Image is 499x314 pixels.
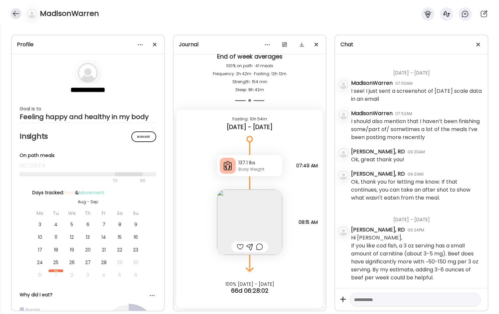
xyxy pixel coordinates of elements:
div: 100% [DATE] - [DATE] [174,281,326,287]
div: [PERSON_NAME], RD [351,148,405,156]
div: Feeling happy and healthy in my body [20,113,156,121]
div: Ok, great thank you! [351,156,404,164]
div: 07:52AM [395,111,412,117]
div: 12 [64,232,79,243]
div: 6 [128,269,143,281]
div: Sa [112,208,127,219]
div: Hi [PERSON_NAME], If you like cod fish, a 3 oz serving has a small amount of carnitine (about 3-5... [351,234,482,282]
div: [DATE] - [DATE] [182,123,318,131]
div: 2 [64,269,79,281]
div: 31 [33,269,47,281]
img: bg-avatar-default.svg [27,9,37,18]
div: 20 [80,244,95,255]
div: 09:20AM [408,149,425,155]
div: 30 [128,257,143,268]
div: 8 [112,219,127,230]
div: Mo [33,208,47,219]
div: 14 [96,232,111,243]
div: [DATE] - [DATE] [351,208,482,226]
span: 07:49 AM [296,163,318,169]
div: Profile [17,41,159,49]
div: 9 [128,219,143,230]
div: 16 [128,232,143,243]
div: 3 [80,269,95,281]
div: 26 [64,257,79,268]
div: 19 [64,244,79,255]
div: MadisonWarren [351,79,393,87]
div: Tu [49,208,63,219]
div: Aug - Sep [32,199,143,205]
div: 24 [33,257,47,268]
div: 11 [49,232,63,243]
div: 15 [112,232,127,243]
div: Sep [49,269,63,272]
div: 4 [96,269,111,281]
div: Ok, thank you for letting me know. If that continues, you can take an after shot to show what was... [351,178,482,202]
div: Goal is to [20,105,156,113]
img: bg-avatar-default.svg [78,63,98,83]
div: 4 [49,219,63,230]
div: Fasting: 10h 54m [182,115,318,123]
div: 137.1 lbs [238,159,280,166]
div: 22 [112,244,127,255]
div: 5 [112,269,127,281]
div: [DATE] - [DATE] [351,62,482,79]
div: Days tracked: & [32,189,143,196]
div: 1 [49,269,63,281]
div: 28 [96,257,111,268]
div: I should also mention that I haven’t been finishing some/part of/ sometimes a lot of the meals I’... [351,117,482,141]
div: [PERSON_NAME], RD [351,226,405,234]
div: Su [128,208,143,219]
div: Journal [179,41,321,49]
div: 21 [96,244,111,255]
div: Why did I eat? [20,291,156,298]
div: I see! I just sent a screenshot of [DATE] scale data in an email [351,87,482,103]
div: We [64,208,79,219]
div: 27 [80,257,95,268]
div: Th [80,208,95,219]
div: On path meals [20,152,156,159]
h2: Insights [20,131,156,141]
div: 07:50AM [395,80,413,86]
div: Fr [96,208,111,219]
div: 70 [20,177,138,185]
div: Hungry [26,307,40,312]
div: End of week averages [179,53,321,62]
div: 13 [80,232,95,243]
div: no data [20,162,156,170]
div: 6 [80,219,95,230]
div: 100% on path · 41 meals Frequency: 2h 42m · Fasting: 12h 12m Strength: 154 min Sleep: 8h 42m [179,62,321,94]
div: 25 [49,257,63,268]
div: 66d 06:28:02 [174,287,326,295]
img: bg-avatar-default.svg [339,171,348,180]
div: 23 [128,244,143,255]
div: 17 [33,244,47,255]
img: images%2F9C1FMYbbgDZ45t2jI0OsPdLMV322%2Fq2URU0zXQmQIJPLImNGb%2FqJgYMR0vg6GPwFKggQon_240 [217,190,282,255]
div: Chat [340,41,482,49]
span: 08:15 AM [299,219,318,225]
div: Manage [131,131,156,142]
img: bg-avatar-default.svg [339,227,348,236]
div: 7 [96,219,111,230]
div: Body Weight [238,166,280,172]
span: Food [64,189,75,196]
div: 10 [33,232,47,243]
div: 90 [139,177,146,185]
img: bg-avatar-default.svg [339,80,348,89]
img: bg-avatar-default.svg [339,110,348,119]
span: Movement [79,189,104,196]
div: 06:24PM [408,227,424,233]
div: 5 [64,219,79,230]
div: MadisonWarren [351,109,393,117]
img: bg-avatar-default.svg [339,148,348,158]
div: 3 [33,219,47,230]
div: [PERSON_NAME], RD [351,170,405,178]
div: 18 [49,244,63,255]
h4: MadisonWarren [40,8,99,19]
div: 09:21AM [408,171,424,177]
div: 29 [112,257,127,268]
